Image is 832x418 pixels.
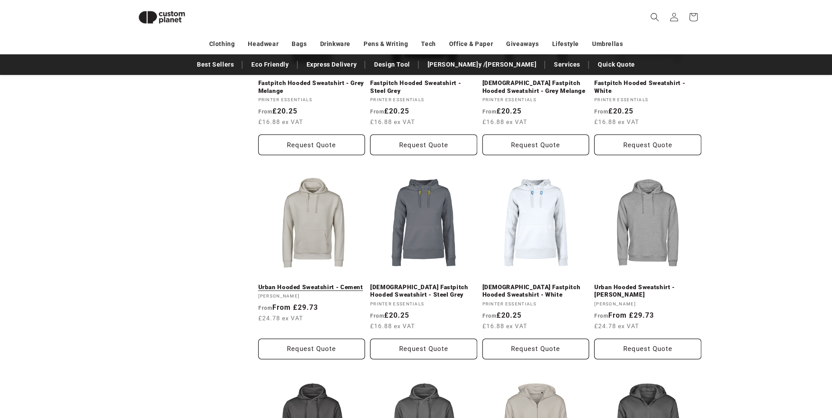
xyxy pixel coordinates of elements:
[506,36,539,52] a: Giveaways
[370,283,477,299] a: [DEMOGRAPHIC_DATA] Fastpitch Hooded Sweatshirt - Steel Grey
[258,79,365,95] a: Fastpitch Hooded Sweatshirt - Grey Melange
[302,57,361,72] a: Express Delivery
[258,135,365,155] button: Request Quote
[247,57,293,72] a: Eco Friendly
[370,57,414,72] a: Design Tool
[594,339,701,359] button: Request Quote
[594,135,701,155] button: Request Quote
[131,4,193,31] img: Custom Planet
[594,283,701,299] a: Urban Hooded Sweatshirt -[PERSON_NAME]
[645,7,664,27] summary: Search
[482,79,589,95] a: [DEMOGRAPHIC_DATA] Fastpitch Hooded Sweatshirt - Grey Melange
[248,36,279,52] a: Headwear
[686,323,832,418] iframe: Chat Widget
[482,135,589,155] button: Request Quote
[421,36,436,52] a: Tech
[364,36,408,52] a: Pens & Writing
[370,135,477,155] button: Request Quote
[370,339,477,359] button: Request Quote
[594,79,701,95] a: Fastpitch Hooded Sweatshirt - White
[449,36,493,52] a: Office & Paper
[193,57,238,72] a: Best Sellers
[258,339,365,359] button: Request Quote
[482,283,589,299] a: [DEMOGRAPHIC_DATA] Fastpitch Hooded Sweatshirt - White
[292,36,307,52] a: Bags
[593,57,639,72] a: Quick Quote
[370,79,477,95] a: Fastpitch Hooded Sweatshirt - Steel Grey
[209,36,235,52] a: Clothing
[258,283,365,291] a: Urban Hooded Sweatshirt - Cement
[550,57,585,72] a: Services
[552,36,579,52] a: Lifestyle
[320,36,350,52] a: Drinkware
[592,36,623,52] a: Umbrellas
[482,339,589,359] button: Request Quote
[423,57,541,72] a: [PERSON_NAME]y /[PERSON_NAME]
